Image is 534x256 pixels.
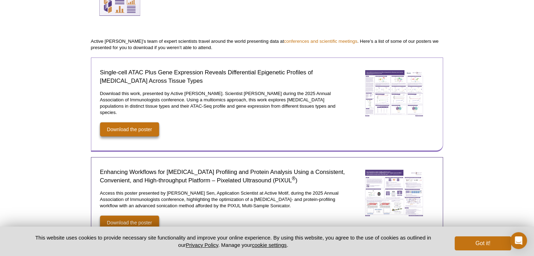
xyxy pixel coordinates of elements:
a: Download the poster [100,216,159,230]
a: Download the poster [100,122,159,136]
img: Single-cell ATAC Plus Gene Expression Reveals Differential Epigenetic Profiles of Macrophages Acr... [359,65,429,122]
p: Active [PERSON_NAME]’s team of expert scientists travel around the world presenting data at . Her... [91,38,443,51]
h2: Enhancing Workflows for [MEDICAL_DATA] Profiling and Protein Analysis Using a Consistent, Conveni... [100,168,346,185]
a: conferences and scientific meetings [284,39,357,44]
p: Access this poster presented by [PERSON_NAME] Sen, Application Scientist at Active Motif, during ... [100,190,346,209]
img: Enhancing Workflows for Cytokine Profiling and Protein Analysis Using a Consistent, Convenient, a... [359,164,429,221]
sup: ® [292,175,295,181]
a: Enhancing Workflows for Cytokine Profiling and Protein Analysis Using a Consistent, Convenient, a... [359,164,429,223]
a: Single-cell ATAC Plus Gene Expression Reveals Differential Epigenetic Profiles of Macrophages Acr... [359,65,429,123]
p: Download this work, presented by Active [PERSON_NAME]. Scientist [PERSON_NAME] during the 2025 An... [100,90,346,116]
button: cookie settings [252,242,286,248]
div: Open Intercom Messenger [510,232,527,249]
a: Privacy Policy [186,242,218,248]
button: Got it! [455,236,511,250]
p: This website uses cookies to provide necessary site functionality and improve your online experie... [23,234,443,249]
h2: Single-cell ATAC Plus Gene Expression Reveals Differential Epigenetic Profiles of [MEDICAL_DATA] ... [100,68,346,85]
